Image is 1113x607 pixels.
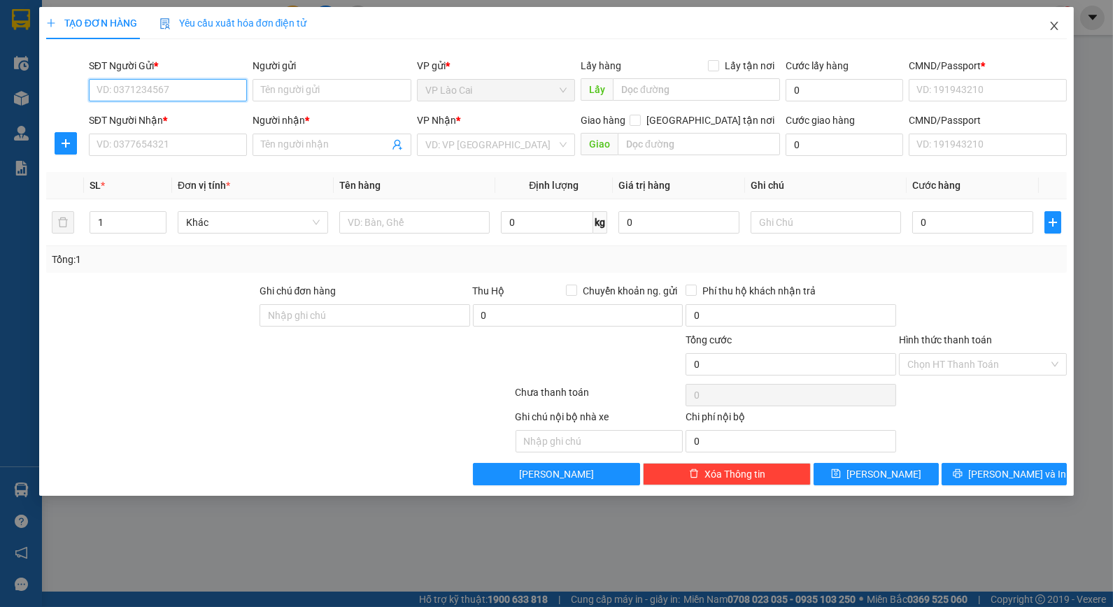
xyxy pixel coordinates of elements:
[613,78,780,101] input: Dọc đường
[643,463,811,485] button: deleteXóa Thông tin
[719,58,780,73] span: Lấy tận nơi
[686,334,732,345] span: Tổng cước
[417,115,456,126] span: VP Nhận
[260,304,470,327] input: Ghi chú đơn hàng
[618,180,670,191] span: Giá trị hàng
[942,463,1067,485] button: printer[PERSON_NAME] và In
[899,334,992,345] label: Hình thức thanh toán
[339,211,490,234] input: VD: Bàn, Ghế
[516,430,683,452] input: Nhập ghi chú
[786,60,849,71] label: Cước lấy hàng
[618,133,780,155] input: Dọc đường
[159,18,171,29] img: icon
[641,113,780,128] span: [GEOGRAPHIC_DATA] tận nơi
[1045,217,1061,228] span: plus
[786,115,855,126] label: Cước giao hàng
[751,211,901,234] input: Ghi Chú
[686,409,896,430] div: Chi phí nội bộ
[52,252,430,267] div: Tổng: 1
[425,80,567,101] span: VP Lào Cai
[516,409,683,430] div: Ghi chú nội bộ nhà xe
[89,113,247,128] div: SĐT Người Nhận
[581,60,621,71] span: Lấy hàng
[52,211,74,234] button: delete
[968,466,1066,482] span: [PERSON_NAME] và In
[1044,211,1061,234] button: plus
[786,79,903,101] input: Cước lấy hàng
[912,180,960,191] span: Cước hàng
[473,285,505,297] span: Thu Hộ
[417,58,575,73] div: VP gửi
[909,58,1067,73] div: CMND/Passport
[1049,20,1060,31] span: close
[392,139,403,150] span: user-add
[581,115,625,126] span: Giao hàng
[159,17,307,29] span: Yêu cầu xuất hóa đơn điện tử
[593,211,607,234] span: kg
[909,113,1067,128] div: CMND/Passport
[253,113,411,128] div: Người nhận
[519,466,594,482] span: [PERSON_NAME]
[786,134,903,156] input: Cước giao hàng
[260,285,336,297] label: Ghi chú đơn hàng
[253,58,411,73] div: Người gửi
[339,180,381,191] span: Tên hàng
[89,58,247,73] div: SĐT Người Gửi
[581,78,613,101] span: Lấy
[953,469,963,480] span: printer
[186,212,320,233] span: Khác
[46,18,56,28] span: plus
[846,466,921,482] span: [PERSON_NAME]
[814,463,939,485] button: save[PERSON_NAME]
[55,132,77,155] button: plus
[514,385,685,409] div: Chưa thanh toán
[178,180,230,191] span: Đơn vị tính
[697,283,821,299] span: Phí thu hộ khách nhận trả
[618,211,739,234] input: 0
[581,133,618,155] span: Giao
[1035,7,1074,46] button: Close
[689,469,699,480] span: delete
[55,138,76,149] span: plus
[704,466,765,482] span: Xóa Thông tin
[577,283,683,299] span: Chuyển khoản ng. gửi
[473,463,641,485] button: [PERSON_NAME]
[745,172,907,199] th: Ghi chú
[831,469,841,480] span: save
[46,17,137,29] span: TẠO ĐƠN HÀNG
[529,180,579,191] span: Định lượng
[90,180,101,191] span: SL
